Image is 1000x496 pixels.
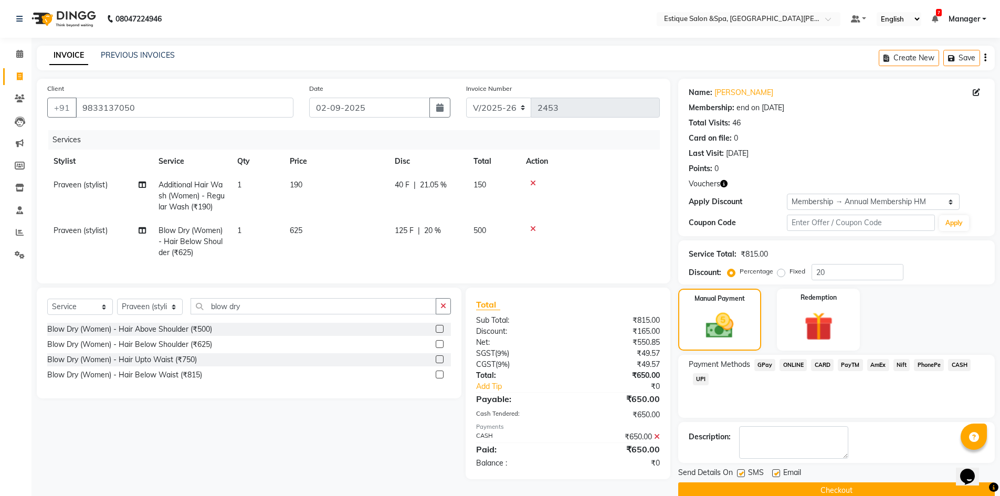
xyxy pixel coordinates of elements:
[689,148,724,159] div: Last Visit:
[283,150,388,173] th: Price
[936,9,942,16] span: 7
[568,337,668,348] div: ₹550.85
[47,370,202,381] div: Blow Dry (Women) - Hair Below Waist (₹815)
[237,226,241,235] span: 1
[54,180,108,189] span: Praveen (stylist)
[689,249,736,260] div: Service Total:
[468,381,584,392] a: Add Tip
[714,87,773,98] a: [PERSON_NAME]
[468,458,568,469] div: Balance :
[47,98,77,118] button: +91
[468,337,568,348] div: Net:
[498,360,508,368] span: 9%
[736,102,784,113] div: end on [DATE]
[790,267,805,276] label: Fixed
[497,349,507,357] span: 9%
[932,14,938,24] a: 7
[914,359,944,371] span: PhonePe
[48,130,668,150] div: Services
[290,226,302,235] span: 625
[948,359,971,371] span: CASH
[468,370,568,381] div: Total:
[949,14,980,25] span: Manager
[27,4,99,34] img: logo
[568,458,668,469] div: ₹0
[732,118,741,129] div: 46
[893,359,910,371] span: Nift
[468,431,568,442] div: CASH
[689,196,787,207] div: Apply Discount
[689,87,712,98] div: Name:
[787,215,935,231] input: Enter Offer / Coupon Code
[476,349,495,358] span: SGST
[191,298,436,314] input: Search or Scan
[585,381,668,392] div: ₹0
[741,249,768,260] div: ₹815.00
[54,226,108,235] span: Praveen (stylist)
[159,180,225,212] span: Additional Hair Wash (Women) - Regular Wash (₹190)
[468,326,568,337] div: Discount:
[395,225,414,236] span: 125 F
[879,50,939,66] button: Create New
[689,102,734,113] div: Membership:
[76,98,293,118] input: Search by Name/Mobile/Email/Code
[473,180,486,189] span: 150
[697,310,742,342] img: _cash.svg
[159,226,223,257] span: Blow Dry (Women) - Hair Below Shoulder (₹625)
[101,50,175,60] a: PREVIOUS INVOICES
[468,409,568,420] div: Cash Tendered:
[424,225,441,236] span: 20 %
[468,393,568,405] div: Payable:
[795,309,842,344] img: _gift.svg
[47,354,197,365] div: Blow Dry (Women) - Hair Upto Waist (₹750)
[689,431,731,442] div: Description:
[726,148,749,159] div: [DATE]
[838,359,863,371] span: PayTM
[689,133,732,144] div: Card on file:
[568,431,668,442] div: ₹650.00
[740,267,773,276] label: Percentage
[748,467,764,480] span: SMS
[689,163,712,174] div: Points:
[237,180,241,189] span: 1
[939,215,969,231] button: Apply
[395,180,409,191] span: 40 F
[689,118,730,129] div: Total Visits:
[956,454,990,486] iframe: chat widget
[231,150,283,173] th: Qty
[115,4,162,34] b: 08047224946
[693,373,709,385] span: UPI
[943,50,980,66] button: Save
[694,294,745,303] label: Manual Payment
[754,359,776,371] span: GPay
[568,370,668,381] div: ₹650.00
[568,409,668,420] div: ₹650.00
[867,359,889,371] span: AmEx
[420,180,447,191] span: 21.05 %
[414,180,416,191] span: |
[780,359,807,371] span: ONLINE
[568,348,668,359] div: ₹49.57
[388,150,467,173] th: Disc
[47,150,152,173] th: Stylist
[801,293,837,302] label: Redemption
[689,267,721,278] div: Discount:
[476,360,496,369] span: CGST
[47,324,212,335] div: Blow Dry (Women) - Hair Above Shoulder (₹500)
[783,467,801,480] span: Email
[47,84,64,93] label: Client
[520,150,660,173] th: Action
[714,163,719,174] div: 0
[152,150,231,173] th: Service
[811,359,834,371] span: CARD
[473,226,486,235] span: 500
[47,339,212,350] div: Blow Dry (Women) - Hair Below Shoulder (₹625)
[418,225,420,236] span: |
[568,443,668,456] div: ₹650.00
[568,393,668,405] div: ₹650.00
[309,84,323,93] label: Date
[734,133,738,144] div: 0
[468,348,568,359] div: ( )
[568,326,668,337] div: ₹165.00
[476,299,500,310] span: Total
